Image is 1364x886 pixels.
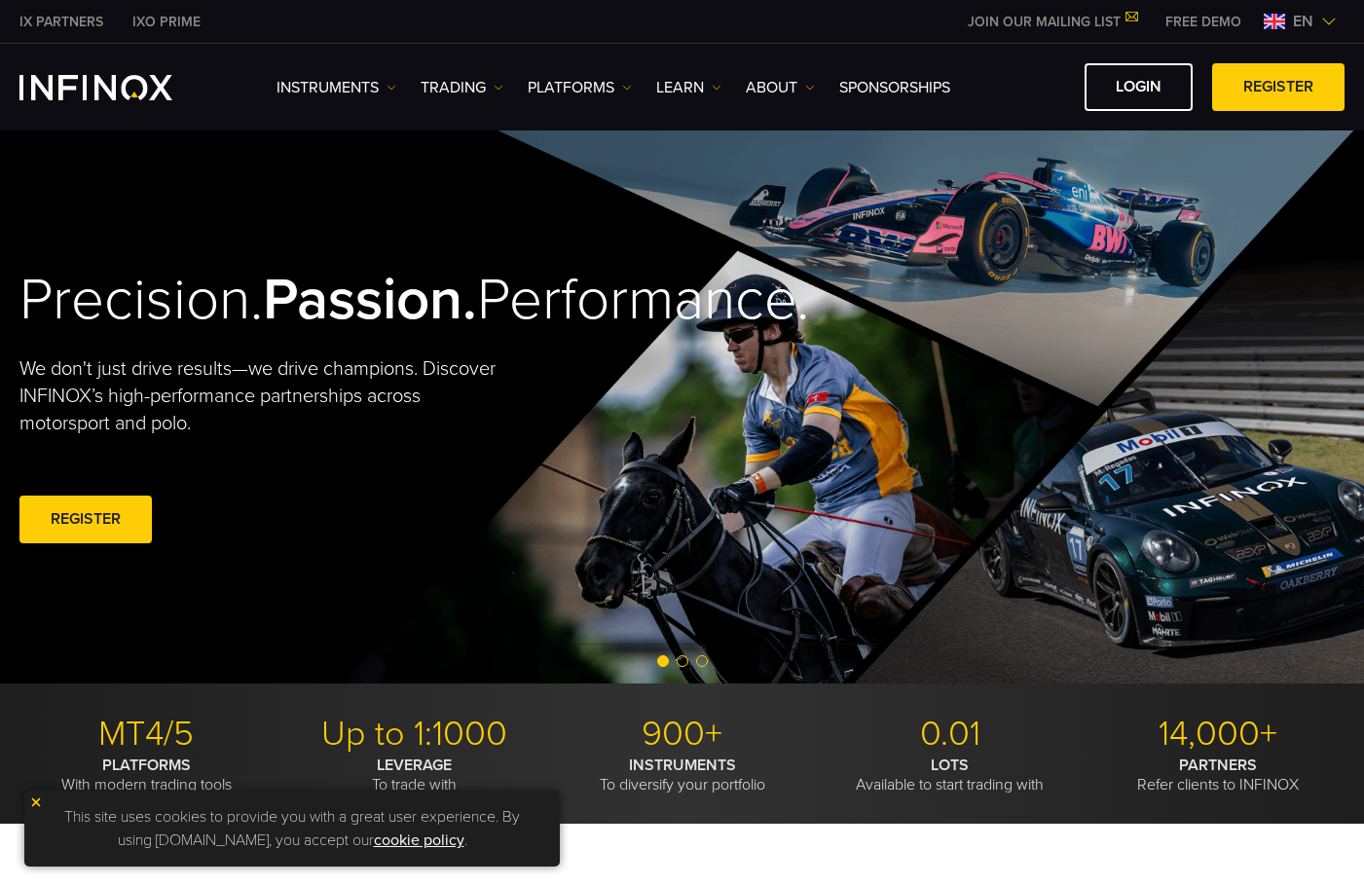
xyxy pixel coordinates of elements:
[656,76,721,99] a: Learn
[118,12,215,32] a: INFINOX
[677,655,688,667] span: Go to slide 2
[29,795,43,809] img: yellow close icon
[555,756,808,794] p: To diversify your portfolio
[1151,12,1256,32] a: INFINOX MENU
[5,12,118,32] a: INFINOX
[657,655,669,667] span: Go to slide 1
[263,265,477,335] strong: Passion.
[19,75,218,100] a: INFINOX Logo
[287,713,540,756] p: Up to 1:1000
[1179,756,1257,775] strong: PARTNERS
[746,76,815,99] a: ABOUT
[421,76,503,99] a: TRADING
[1285,10,1321,33] span: en
[1085,63,1193,111] a: LOGIN
[287,756,540,794] p: To trade with
[34,800,550,857] p: This site uses cookies to provide you with a great user experience. By using [DOMAIN_NAME], you a...
[696,655,708,667] span: Go to slide 3
[1091,713,1345,756] p: 14,000+
[19,265,615,336] h2: Precision. Performance.
[953,14,1151,30] a: JOIN OUR MAILING LIST
[629,756,736,775] strong: INSTRUMENTS
[1091,756,1345,794] p: Refer clients to INFINOX
[19,756,273,794] p: With modern trading tools
[839,76,950,99] a: SPONSORSHIPS
[931,756,969,775] strong: LOTS
[102,756,191,775] strong: PLATFORMS
[374,831,464,850] a: cookie policy
[824,756,1077,794] p: Available to start trading with
[528,76,632,99] a: PLATFORMS
[276,76,396,99] a: Instruments
[377,756,452,775] strong: LEVERAGE
[19,355,497,437] p: We don't just drive results—we drive champions. Discover INFINOX’s high-performance partnerships ...
[19,496,152,543] a: REGISTER
[555,713,808,756] p: 900+
[1212,63,1345,111] a: REGISTER
[19,713,273,756] p: MT4/5
[824,713,1077,756] p: 0.01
